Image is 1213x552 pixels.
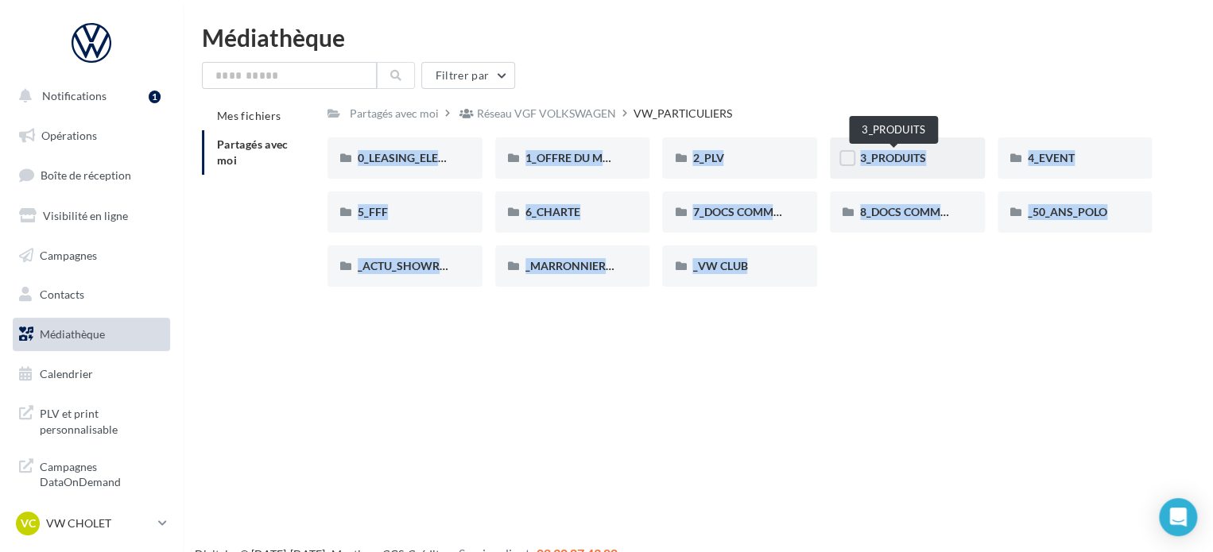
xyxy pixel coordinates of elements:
[1028,151,1075,164] span: 4_EVENT
[40,288,84,301] span: Contacts
[692,205,820,218] span: 7_DOCS COMMERCIAUX
[202,25,1194,49] div: Médiathèque
[217,109,281,122] span: Mes fichiers
[41,129,97,142] span: Opérations
[41,168,131,182] span: Boîte de réception
[40,403,164,437] span: PLV et print personnalisable
[10,396,173,443] a: PLV et print personnalisable
[525,151,621,164] span: 1_OFFRE DU MOIS
[1028,205,1107,218] span: _50_ANS_POLO
[43,209,128,222] span: Visibilité en ligne
[10,450,173,496] a: Campagnes DataOnDemand
[10,278,173,311] a: Contacts
[421,62,515,89] button: Filtrer par
[10,158,173,192] a: Boîte de réception
[42,89,107,102] span: Notifications
[358,151,485,164] span: 0_LEASING_ELECTRIQUE
[849,116,938,144] div: 3_PRODUITS
[1159,498,1197,536] div: Open Intercom Messenger
[46,515,152,531] p: VW CHOLET
[10,79,167,113] button: Notifications 1
[634,106,732,122] div: VW_PARTICULIERS
[149,91,161,103] div: 1
[217,137,289,167] span: Partagés avec moi
[40,327,105,341] span: Médiathèque
[692,151,723,164] span: 2_PLV
[10,119,173,152] a: Opérations
[40,248,97,261] span: Campagnes
[13,508,170,538] a: VC VW CHOLET
[477,106,616,122] div: Réseau VGF VOLKSWAGEN
[40,367,93,380] span: Calendrier
[358,259,467,272] span: _ACTU_SHOWROOM
[860,151,926,164] span: 3_PRODUITS
[525,205,580,218] span: 6_CHARTE
[860,205,1002,218] span: 8_DOCS COMMUNICATION
[10,318,173,351] a: Médiathèque
[21,515,36,531] span: VC
[358,205,388,218] span: 5_FFF
[350,106,439,122] div: Partagés avec moi
[10,199,173,233] a: Visibilité en ligne
[10,239,173,272] a: Campagnes
[10,357,173,391] a: Calendrier
[40,456,164,490] span: Campagnes DataOnDemand
[692,259,747,272] span: _VW CLUB
[525,259,630,272] span: _MARRONNIERS_25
